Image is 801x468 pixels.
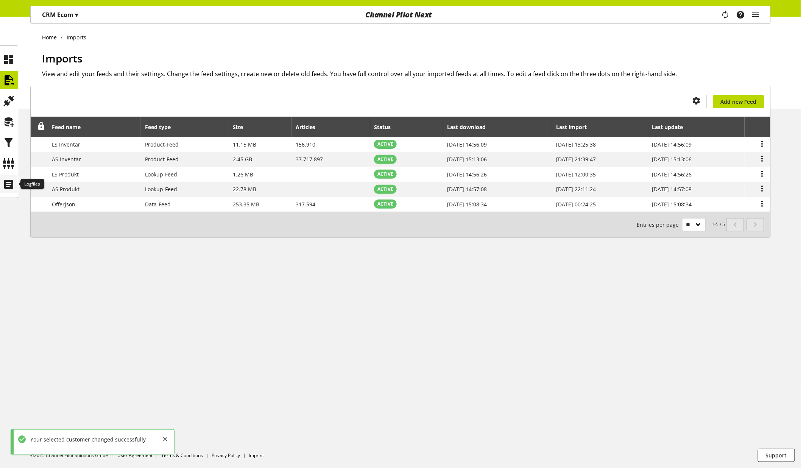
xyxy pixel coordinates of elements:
div: Status [374,123,398,131]
button: Support [758,449,795,462]
div: Last download [447,123,494,131]
span: [DATE] 22:11:24 [556,186,596,193]
span: Entries per page [637,221,682,229]
div: Last update [652,123,691,131]
span: Imports [42,51,83,66]
a: User Agreement [117,452,153,459]
a: Add new Feed [713,95,764,108]
span: LS Produkt [52,171,79,178]
span: - [296,186,298,193]
span: 11.15 MB [233,141,256,148]
span: [DATE] 15:13:06 [652,156,692,163]
span: - [296,171,298,178]
span: 2.45 GB [233,156,252,163]
span: 317.594 [296,201,316,208]
span: Product-Feed [145,156,179,163]
div: Articles [296,123,323,131]
span: AS Inventar [52,156,81,163]
span: Data-Feed [145,201,171,208]
span: Unlock to reorder rows [37,122,45,130]
a: Home [42,33,61,41]
nav: main navigation [30,6,771,24]
span: ACTIVE [377,156,393,163]
div: Unlock to reorder rows [35,122,45,132]
span: Add new Feed [721,98,757,106]
span: [DATE] 15:08:34 [652,201,692,208]
span: [DATE] 14:56:09 [447,141,487,148]
div: Feed type [145,123,178,131]
small: 1-5 / 5 [637,218,725,231]
span: [DATE] 12:00:35 [556,171,596,178]
li: ©2025 Channel Pilot Solutions GmbH [30,452,117,459]
span: 253.35 MB [233,201,259,208]
span: [DATE] 14:56:26 [652,171,692,178]
span: Lookup-Feed [145,171,177,178]
span: [DATE] 14:56:09 [652,141,692,148]
span: ACTIVE [377,201,393,207]
div: Logfiles [20,179,44,189]
div: Feed name [52,123,89,131]
span: ACTIVE [377,141,393,148]
span: AS Produkt [52,186,80,193]
span: Lookup-Feed [145,186,177,193]
span: ACTIVE [377,171,393,178]
div: Last import [556,123,594,131]
span: 22.78 MB [233,186,256,193]
h2: View and edit your feeds and their settings. Change the feed settings, create new or delete old f... [42,69,771,78]
span: [DATE] 14:57:08 [652,186,692,193]
span: [DATE] 14:56:26 [447,171,487,178]
span: [DATE] 15:08:34 [447,201,487,208]
span: [DATE] 14:57:08 [447,186,487,193]
a: Privacy Policy [212,452,240,459]
span: [DATE] 13:25:38 [556,141,596,148]
span: 156.910 [296,141,316,148]
a: Imprint [249,452,264,459]
span: Product-Feed [145,141,179,148]
span: Offerjson [52,201,76,208]
div: Your selected customer changed successfully [26,435,146,443]
span: ACTIVE [377,186,393,193]
a: Terms & Conditions [161,452,203,459]
span: 1.26 MB [233,171,253,178]
span: [DATE] 00:24:25 [556,201,596,208]
span: Support [766,451,787,459]
span: [DATE] 15:13:06 [447,156,487,163]
span: 37.717.897 [296,156,323,163]
div: Size [233,123,251,131]
span: ▾ [75,11,78,19]
p: CRM Ecom [42,10,78,19]
span: LS Inventar [52,141,81,148]
span: [DATE] 21:39:47 [556,156,596,163]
